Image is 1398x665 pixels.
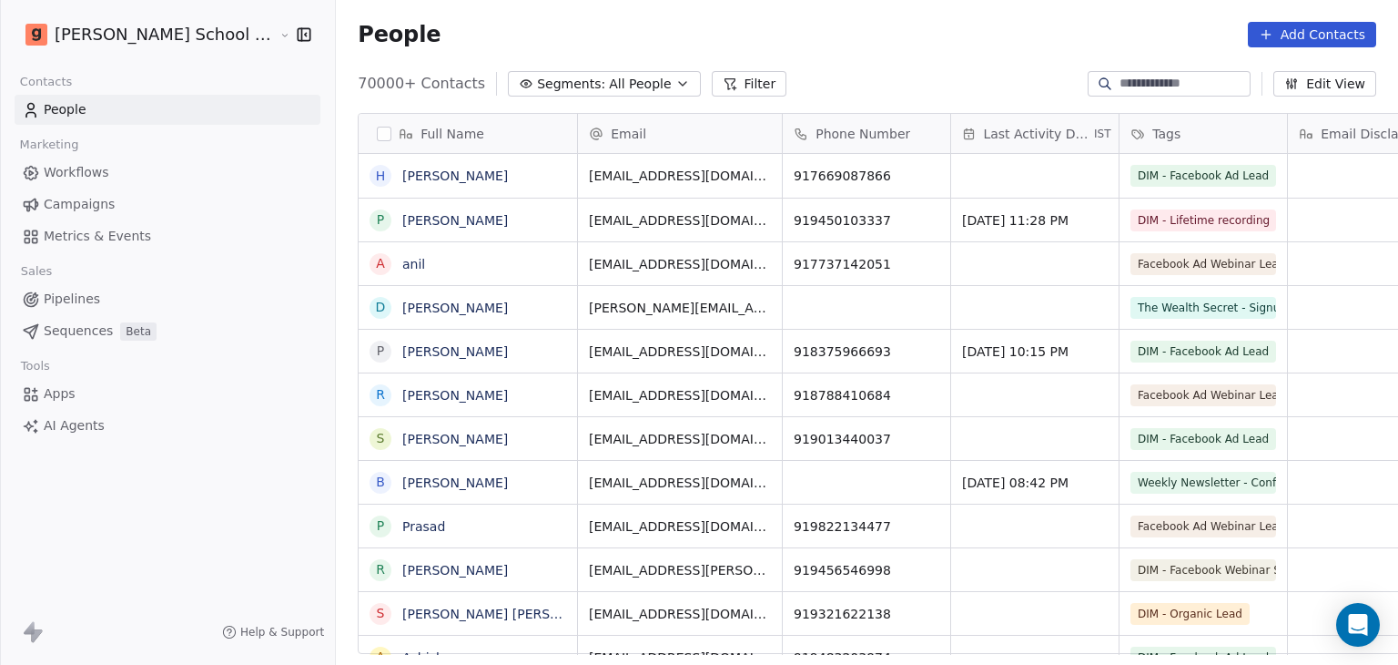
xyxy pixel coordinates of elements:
[1273,71,1376,97] button: Edit View
[420,125,484,143] span: Full Name
[1152,125,1180,143] span: Tags
[376,473,385,492] div: b
[589,517,771,536] span: [EMAIL_ADDRESS][DOMAIN_NAME]
[402,213,508,228] a: [PERSON_NAME]
[1130,165,1276,187] span: DIM - Facebook Ad Lead
[377,517,384,536] div: P
[609,75,671,94] span: All People
[359,154,578,655] div: grid
[222,625,324,639] a: Help & Support
[44,195,115,214] span: Campaigns
[983,125,1090,143] span: Last Activity Date
[794,430,939,448] span: 919013440037
[377,604,385,623] div: S
[962,343,1108,361] span: [DATE] 10:15 PM
[15,221,320,251] a: Metrics & Events
[359,114,577,153] div: Full Name
[15,189,320,220] a: Campaigns
[951,114,1119,153] div: Last Activity DateIST
[794,255,939,273] span: 917737142051
[589,474,771,492] span: [EMAIL_ADDRESS][DOMAIN_NAME]
[589,299,771,317] span: [PERSON_NAME][EMAIL_ADDRESS][DOMAIN_NAME]
[44,100,86,119] span: People
[537,75,605,94] span: Segments:
[402,563,508,578] a: [PERSON_NAME]
[377,210,384,230] div: P
[712,71,787,97] button: Filter
[1130,253,1276,275] span: Facebook Ad Webinar Lead
[589,211,771,230] span: [EMAIL_ADDRESS][DOMAIN_NAME]
[402,388,508,403] a: [PERSON_NAME]
[44,416,105,435] span: AI Agents
[376,167,386,186] div: H
[15,95,320,125] a: People
[12,131,86,159] span: Marketing
[578,114,782,153] div: Email
[589,167,771,185] span: [EMAIL_ADDRESS][DOMAIN_NAME]
[1130,559,1276,581] span: DIM - Facebook Webinar Signup Time
[376,385,385,404] div: R
[589,561,771,579] span: [EMAIL_ADDRESS][PERSON_NAME][DOMAIN_NAME]
[22,19,266,50] button: [PERSON_NAME] School of Finance LLP
[376,254,385,273] div: a
[1119,114,1287,153] div: Tags
[15,158,320,188] a: Workflows
[402,476,508,490] a: [PERSON_NAME]
[1336,603,1380,647] div: Open Intercom Messenger
[15,316,320,346] a: SequencesBeta
[44,322,113,341] span: Sequences
[794,167,939,185] span: 917669087866
[1248,22,1376,47] button: Add Contacts
[44,384,76,404] span: Apps
[794,211,939,230] span: 919450103337
[1130,472,1276,494] span: Weekly Newsletter - Confirmed
[589,430,771,448] span: [EMAIL_ADDRESS][DOMAIN_NAME]
[402,169,508,183] a: [PERSON_NAME]
[1130,516,1276,537] span: Facebook Ad Webinar Lead
[402,519,445,534] a: Prasad
[44,163,109,182] span: Workflows
[962,211,1108,230] span: [DATE] 11:28 PM
[794,561,939,579] span: 919456546998
[15,284,320,314] a: Pipelines
[358,73,485,95] span: 70000+ Contacts
[376,298,386,317] div: d
[44,227,151,246] span: Metrics & Events
[794,605,939,623] span: 919321622138
[402,607,618,621] a: [PERSON_NAME] [PERSON_NAME]
[12,68,80,96] span: Contacts
[589,605,771,623] span: [EMAIL_ADDRESS][DOMAIN_NAME]
[15,411,320,441] a: AI Agents
[13,353,57,380] span: Tools
[815,125,910,143] span: Phone Number
[1094,127,1111,141] span: IST
[376,560,385,579] div: R
[25,24,47,46] img: Goela%20School%20Logos%20(4).png
[1130,341,1276,363] span: DIM - Facebook Ad Lead
[13,258,60,285] span: Sales
[402,257,425,271] a: anil
[402,301,508,315] a: [PERSON_NAME]
[589,343,771,361] span: [EMAIL_ADDRESS][DOMAIN_NAME]
[1130,603,1250,625] span: DIM - Organic Lead
[611,125,646,143] span: Email
[402,650,444,665] a: Ashish
[589,255,771,273] span: [EMAIL_ADDRESS][DOMAIN_NAME]
[1130,384,1276,406] span: Facebook Ad Webinar Lead
[377,342,384,361] div: P
[794,517,939,536] span: 919822134477
[358,21,441,48] span: People
[240,625,324,639] span: Help & Support
[794,343,939,361] span: 918375966693
[1130,428,1276,450] span: DIM - Facebook Ad Lead
[589,386,771,404] span: [EMAIL_ADDRESS][DOMAIN_NAME]
[962,474,1108,492] span: [DATE] 08:42 PM
[55,23,275,46] span: [PERSON_NAME] School of Finance LLP
[15,379,320,409] a: Apps
[794,386,939,404] span: 918788410684
[377,429,385,448] div: S
[783,114,950,153] div: Phone Number
[44,290,100,309] span: Pipelines
[1130,210,1276,231] span: DIM - Lifetime recording
[120,322,157,341] span: Beta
